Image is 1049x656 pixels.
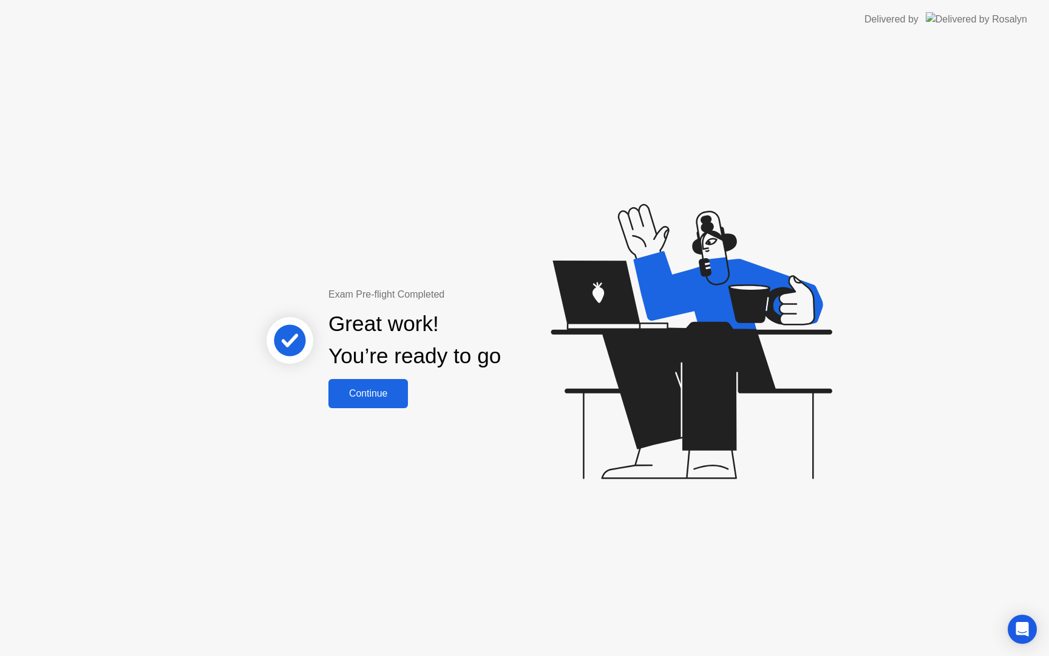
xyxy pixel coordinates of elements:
[1008,615,1037,644] div: Open Intercom Messenger
[328,379,408,408] button: Continue
[926,12,1027,26] img: Delivered by Rosalyn
[328,308,501,372] div: Great work! You’re ready to go
[328,287,579,302] div: Exam Pre-flight Completed
[332,388,404,399] div: Continue
[864,12,918,27] div: Delivered by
